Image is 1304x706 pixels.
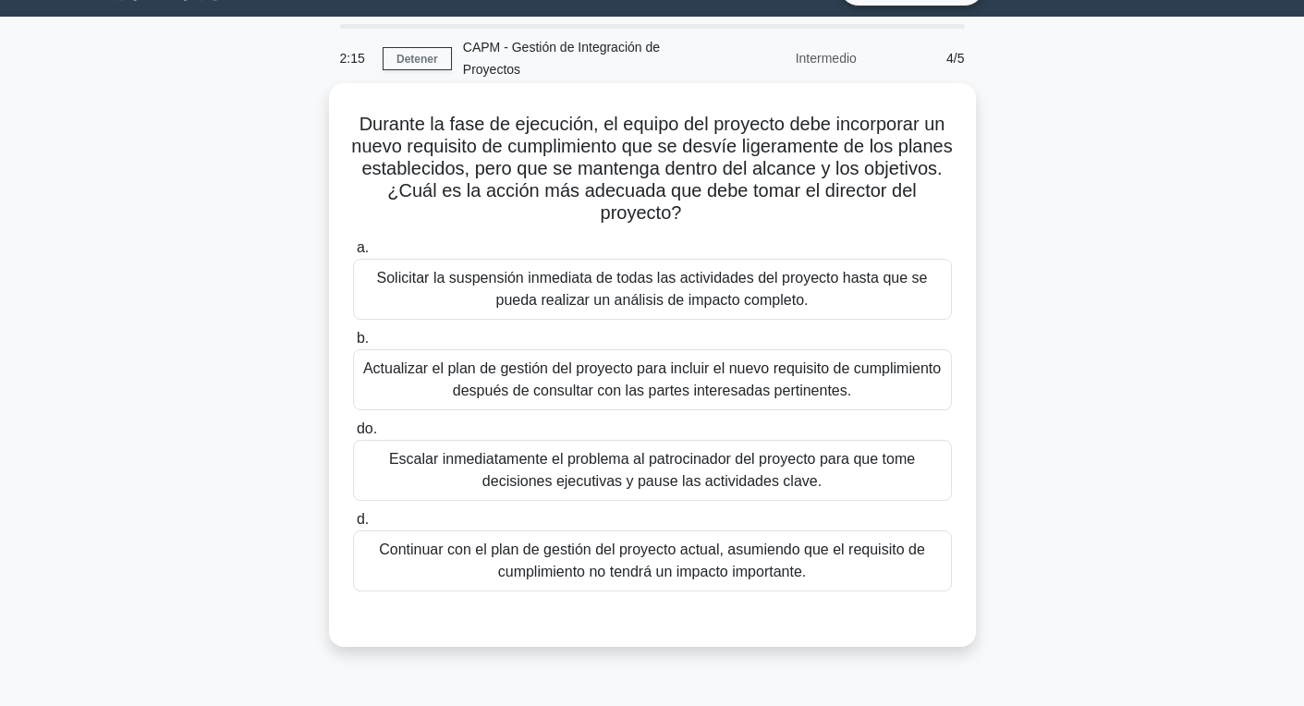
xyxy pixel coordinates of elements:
font: a. [357,239,369,255]
font: Intermedio [796,51,857,66]
font: CAPM - Gestión de Integración de Proyectos [463,40,660,77]
font: 4/5 [946,51,964,66]
font: do. [357,420,377,436]
font: Escalar inmediatamente el problema al patrocinador del proyecto para que tome decisiones ejecutiv... [389,451,915,489]
font: Actualizar el plan de gestión del proyecto para incluir el nuevo requisito de cumplimiento despué... [363,360,941,398]
font: Detener [396,53,438,66]
font: Solicitar la suspensión inmediata de todas las actividades del proyecto hasta que se pueda realiz... [377,270,928,308]
font: Durante la fase de ejecución, el equipo del proyecto debe incorporar un nuevo requisito de cumpli... [351,114,952,223]
font: d. [357,511,369,527]
div: 2:15 [329,40,383,77]
font: b. [357,330,369,346]
a: Detener [383,47,452,70]
font: Continuar con el plan de gestión del proyecto actual, asumiendo que el requisito de cumplimiento ... [379,542,925,579]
